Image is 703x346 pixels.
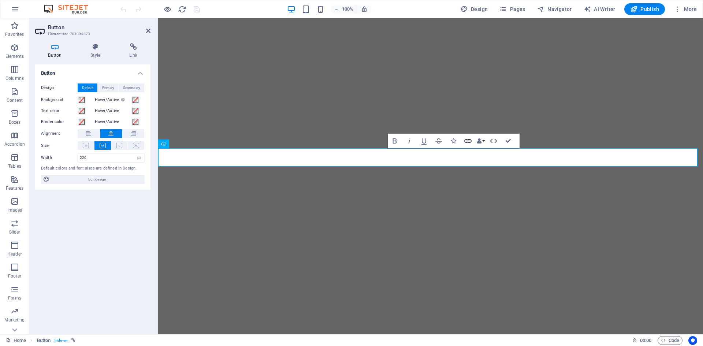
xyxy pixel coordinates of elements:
span: Default [82,83,93,92]
label: Size [41,141,78,150]
button: Code [658,336,682,345]
p: Boxes [9,119,21,125]
button: Italic (Ctrl+I) [402,134,416,148]
p: Forms [8,295,21,301]
span: Secondary [123,83,140,92]
p: Favorites [5,31,24,37]
button: Edit design [41,175,145,184]
button: Pages [496,3,528,15]
p: Columns [5,75,24,81]
label: Border color [41,118,78,126]
button: Design [458,3,491,15]
button: Usercentrics [688,336,697,345]
p: Footer [8,273,21,279]
span: AI Writer [584,5,615,13]
h6: 100% [342,5,354,14]
label: Hover/Active [95,96,131,104]
button: Data Bindings [476,134,486,148]
p: Content [7,97,23,103]
button: Secondary [119,83,144,92]
button: Navigator [534,3,575,15]
h4: Button [35,43,78,59]
span: Pages [499,5,525,13]
button: Icons [446,134,460,148]
span: Click to select. Double-click to edit [37,336,51,345]
div: Design (Ctrl+Alt+Y) [458,3,491,15]
span: . hide-sm [53,336,68,345]
nav: breadcrumb [37,336,75,345]
span: Navigator [537,5,572,13]
span: Primary [102,83,114,92]
i: On resize automatically adjust zoom level to fit chosen device. [361,6,368,12]
label: Width [41,156,78,160]
label: Design [41,83,78,92]
label: Text color [41,107,78,115]
span: : [645,338,646,343]
button: Confirm (Ctrl+⏎) [501,134,515,148]
span: Code [661,336,679,345]
span: Edit design [52,175,142,184]
button: Link [461,134,475,148]
span: Design [461,5,488,13]
h2: Button [48,24,150,31]
p: Slider [9,229,21,235]
p: Header [7,251,22,257]
button: More [671,3,700,15]
p: Marketing [4,317,25,323]
h4: Style [78,43,116,59]
button: Click here to leave preview mode and continue editing [163,5,172,14]
button: Default [78,83,97,92]
p: Tables [8,163,21,169]
button: Strikethrough [432,134,446,148]
span: More [674,5,697,13]
button: Primary [98,83,118,92]
button: 100% [331,5,357,14]
i: Reload page [178,5,186,14]
p: Elements [5,53,24,59]
button: reload [178,5,186,14]
h6: Session time [632,336,652,345]
button: HTML [487,134,501,148]
div: Default colors and font sizes are defined in Design. [41,165,145,172]
label: Background [41,96,78,104]
button: Underline (Ctrl+U) [417,134,431,148]
span: 00 00 [640,336,651,345]
button: Bold (Ctrl+B) [388,134,402,148]
h4: Button [35,64,150,78]
p: Features [6,185,23,191]
p: Images [7,207,22,213]
label: Hover/Active [95,118,131,126]
button: AI Writer [581,3,618,15]
h3: Element #ed-701094873 [48,31,136,37]
h4: Link [116,43,150,59]
button: Publish [624,3,665,15]
span: Publish [630,5,659,13]
img: Editor Logo [42,5,97,14]
p: Accordion [4,141,25,147]
i: This element is linked [71,338,75,342]
label: Alignment [41,129,78,138]
a: Click to cancel selection. Double-click to open Pages [6,336,26,345]
label: Hover/Active [95,107,131,115]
